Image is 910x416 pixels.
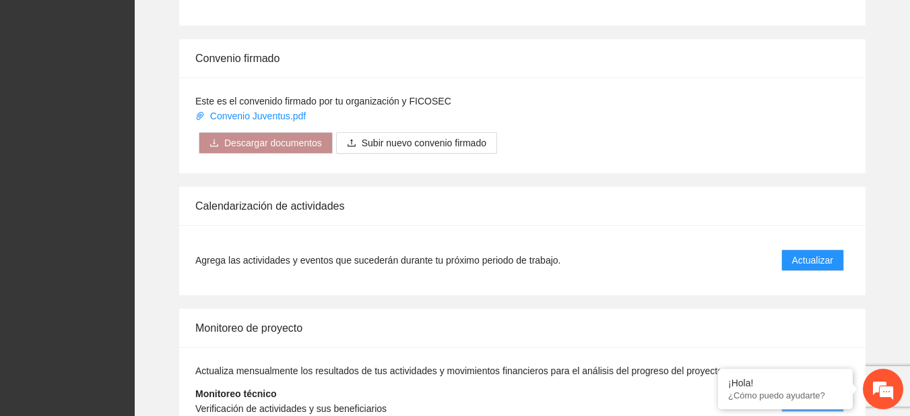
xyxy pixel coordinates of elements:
[336,132,497,154] button: uploadSubir nuevo convenio firmado
[362,136,486,150] span: Subir nuevo convenio firmado
[209,138,219,149] span: download
[195,388,277,399] strong: Monitoreo técnico
[728,378,843,388] div: ¡Hola!
[7,274,257,322] textarea: Escriba su mensaje y pulse “Intro”
[221,7,253,39] div: Minimizar ventana de chat en vivo
[195,309,849,347] div: Monitoreo de proyecto
[195,111,308,121] a: Convenio Juventus.pdf
[195,39,849,78] div: Convenio firmado
[728,390,843,400] p: ¿Cómo puedo ayudarte?
[781,249,844,271] button: Actualizar
[195,187,849,225] div: Calendarización de actividades
[792,253,833,268] span: Actualizar
[199,132,333,154] button: downloadDescargar documentos
[78,133,186,269] span: Estamos en línea.
[195,96,451,107] span: Este es el convenido firmado por tu organización y FICOSEC
[336,138,497,148] span: uploadSubir nuevo convenio firmado
[195,365,725,376] span: Actualiza mensualmente los resultados de tus actividades y movimientos financieros para el anális...
[224,136,322,150] span: Descargar documentos
[195,253,560,268] span: Agrega las actividades y eventos que sucederán durante tu próximo periodo de trabajo.
[195,403,387,414] span: Verificación de actividades y sus beneficiarios
[347,138,356,149] span: upload
[195,111,205,121] span: paper-clip
[70,69,226,86] div: Chatee con nosotros ahora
